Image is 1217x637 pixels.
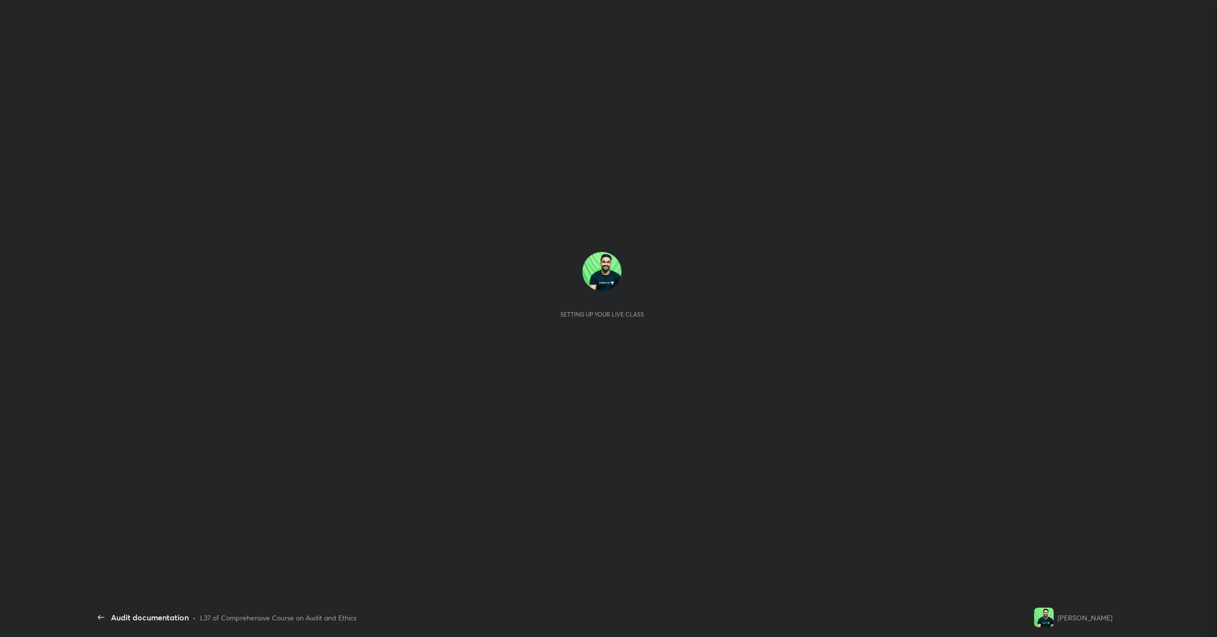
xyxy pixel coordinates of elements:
[193,613,196,623] div: •
[582,252,621,291] img: 34c2f5a4dc334ab99cba7f7ce517d6b6.jpg
[111,612,189,623] div: Audit documentation
[1034,608,1054,627] img: 34c2f5a4dc334ab99cba7f7ce517d6b6.jpg
[200,613,356,623] div: L37 of Comprehensive Course on Audit and Ethics
[1058,613,1112,623] div: [PERSON_NAME]
[560,311,644,318] div: Setting up your live class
